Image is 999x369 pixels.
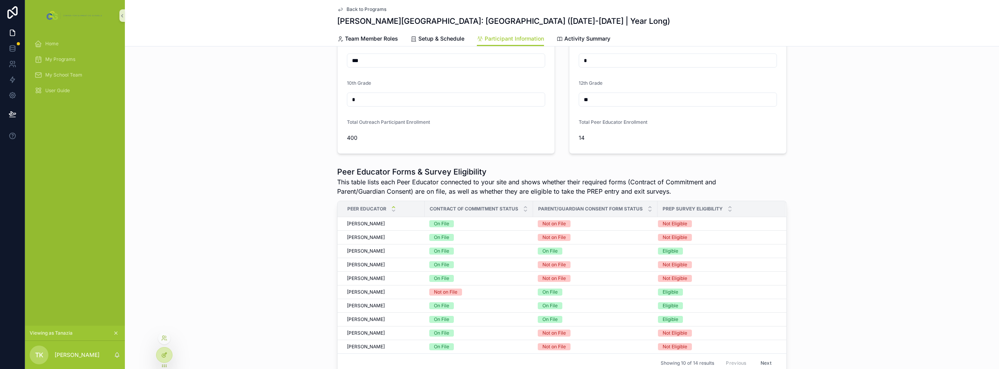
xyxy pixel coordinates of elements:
[337,6,386,12] a: Back to Programs
[542,289,558,296] div: On File
[345,35,398,43] span: Team Member Roles
[663,330,687,337] div: Not Eligible
[45,41,59,47] span: Home
[434,289,457,296] div: Not on File
[542,302,558,309] div: On File
[542,330,566,337] div: Not on File
[542,220,566,227] div: Not on File
[434,275,449,282] div: On File
[663,234,687,241] div: Not Eligible
[347,119,430,125] span: Total Outreach Participant Enrollment
[30,37,120,51] a: Home
[556,32,610,47] a: Activity Summary
[663,316,678,323] div: Eligible
[347,316,385,323] span: [PERSON_NAME]
[347,262,385,268] span: [PERSON_NAME]
[434,248,449,255] div: On File
[347,206,386,212] span: Peer Educator
[663,275,687,282] div: Not Eligible
[663,206,723,212] span: PREP Survey Eligibility
[35,350,43,360] span: TK
[542,343,566,350] div: Not on File
[542,234,566,241] div: Not on File
[485,35,544,43] span: Participant Information
[542,248,558,255] div: On File
[434,316,449,323] div: On File
[30,52,120,66] a: My Programs
[579,134,675,142] span: 14
[579,80,603,86] span: 12th Grade
[30,330,73,336] span: Viewing as Tanazia
[542,275,566,282] div: Not on File
[434,220,449,227] div: On File
[347,134,545,142] span: 400
[337,32,398,47] a: Team Member Roles
[434,302,449,309] div: On File
[30,84,120,98] a: User Guide
[55,351,100,359] p: [PERSON_NAME]
[337,16,670,27] h1: [PERSON_NAME][GEOGRAPHIC_DATA]: [GEOGRAPHIC_DATA] ([DATE]-[DATE] | Year Long)
[663,248,678,255] div: Eligible
[45,72,82,78] span: My School Team
[663,343,687,350] div: Not Eligible
[337,177,728,196] span: This table lists each Peer Educator connected to your site and shows whether their required forms...
[347,248,385,254] span: [PERSON_NAME]
[347,80,371,86] span: 10th Grade
[579,119,647,125] span: Total Peer Educator Enrollment
[418,35,464,43] span: Setup & Schedule
[45,9,105,22] img: App logo
[542,261,566,268] div: Not on File
[45,87,70,94] span: User Guide
[45,56,75,62] span: My Programs
[663,289,678,296] div: Eligible
[434,343,449,350] div: On File
[347,6,386,12] span: Back to Programs
[434,261,449,268] div: On File
[411,32,464,47] a: Setup & Schedule
[434,234,449,241] div: On File
[347,221,385,227] span: [PERSON_NAME]
[347,275,385,282] span: [PERSON_NAME]
[663,302,678,309] div: Eligible
[337,166,728,177] h1: Peer Educator Forms & Survey Eligibility
[430,206,518,212] span: Contract of Commitment Status
[564,35,610,43] span: Activity Summary
[663,261,687,268] div: Not Eligible
[347,234,385,241] span: [PERSON_NAME]
[661,360,714,366] span: Showing 10 of 14 results
[663,220,687,227] div: Not Eligible
[542,316,558,323] div: On File
[755,357,777,369] button: Next
[347,330,385,336] span: [PERSON_NAME]
[347,303,385,309] span: [PERSON_NAME]
[347,344,385,350] span: [PERSON_NAME]
[25,31,125,108] div: scrollable content
[30,68,120,82] a: My School Team
[477,32,544,46] a: Participant Information
[434,330,449,337] div: On File
[538,206,643,212] span: Parent/Guardian Consent Form Status
[347,289,385,295] span: [PERSON_NAME]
